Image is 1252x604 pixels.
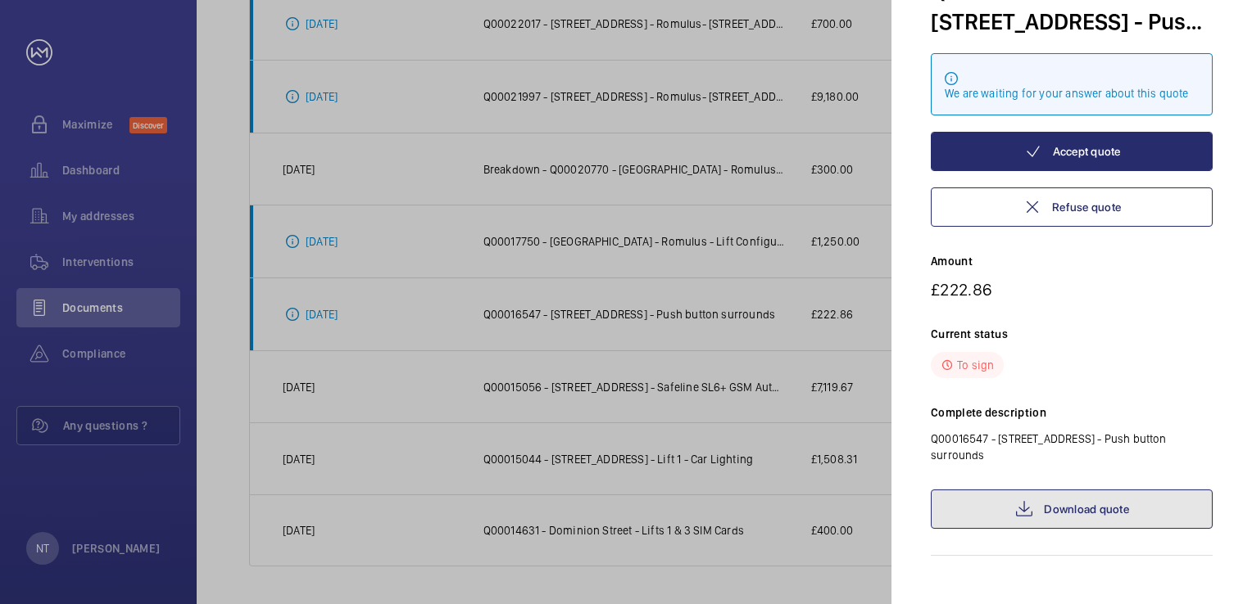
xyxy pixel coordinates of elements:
[931,132,1213,171] button: Accept quote
[945,85,1199,101] div: We are waiting for your answer about this quote
[931,187,1213,227] button: Refuse quote
[931,430,1213,463] p: Q00016547 - [STREET_ADDRESS] - Push button surrounds
[931,326,1213,342] p: Current status
[931,489,1213,529] a: Download quote
[931,253,1213,269] p: Amount
[931,404,1213,421] p: Complete description
[957,357,994,373] p: To sign
[931,279,1213,300] p: £222.86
